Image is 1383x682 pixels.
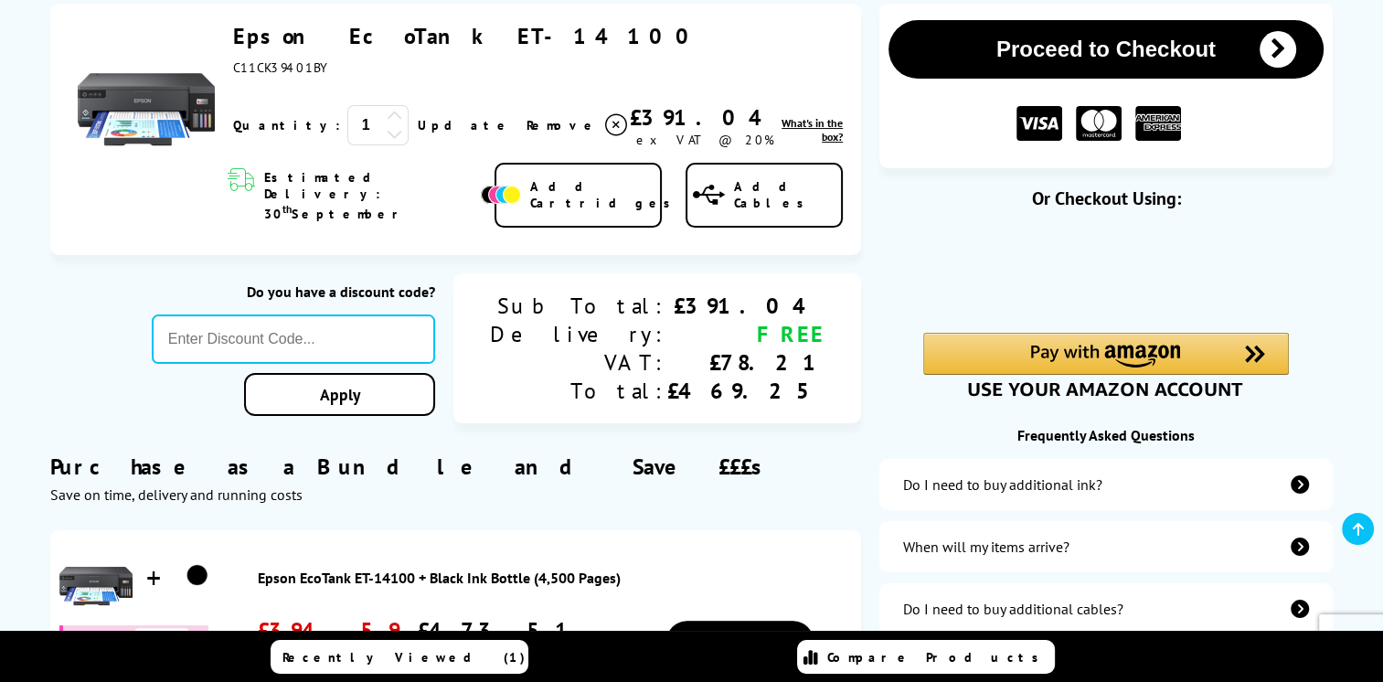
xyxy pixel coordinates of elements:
span: £394.59 [258,616,399,645]
a: lnk_inthebox [781,116,843,144]
img: Epson EcoTank ET-14100 + Black Ink Bottle (4,500 Pages) [175,553,220,599]
div: £391.04 [630,103,781,132]
a: items-arrive [879,521,1333,572]
img: Epson EcoTank ET-14100 + Black Ink Bottle (4,500 Pages) [59,539,133,613]
img: VISA [1016,106,1062,142]
a: Epson EcoTank ET-14100 + Black Ink Bottle (4,500 Pages) [258,569,852,587]
a: Recently Viewed (1) [271,640,528,674]
div: FREE [667,320,824,348]
div: Purchase as a Bundle and Save £££s [50,425,861,504]
div: £391.04 [667,292,824,320]
div: Save on time, delivery and running costs [50,485,861,504]
span: Quantity: [233,117,340,133]
div: £469.25 [667,377,824,405]
img: Epson EcoTank ET-14100 [78,22,215,159]
a: Delete item from your basket [527,112,630,139]
sup: th [282,202,292,216]
span: ex VAT @ 20% [636,132,774,148]
span: Remove [527,117,599,133]
span: Add Cartridges [530,178,680,211]
div: Frequently Asked Questions [879,426,1333,444]
div: Total: [490,377,667,405]
div: Delivery: [490,320,667,348]
span: Add Cables [733,178,841,211]
a: Update [418,117,512,133]
div: You Save [59,625,208,652]
div: When will my items arrive? [903,538,1069,556]
input: Enter Discount Code... [152,314,435,364]
a: Compare Products [797,640,1055,674]
a: Buy [666,621,814,662]
div: VAT: [490,348,667,377]
span: Estimated Delivery: 30 September [264,169,476,222]
a: Apply [244,373,435,416]
a: additional-cables [879,583,1333,634]
span: What's in the box? [782,116,843,144]
div: Sub Total: [490,292,667,320]
a: additional-ink [879,459,1333,510]
img: MASTER CARD [1076,106,1122,142]
span: £473.51 [418,616,577,645]
a: Epson EcoTank ET-14100 [233,22,702,50]
span: Compare Products [827,649,1048,666]
iframe: PayPal [923,240,1289,302]
button: Proceed to Checkout [888,20,1324,79]
img: American Express [1135,106,1181,142]
div: Do I need to buy additional cables? [903,600,1123,618]
img: Add Cartridges [481,186,521,204]
div: Amazon Pay - Use your Amazon account [923,333,1289,397]
span: C11CK39401BY [233,59,333,76]
div: £78.21 [667,348,824,377]
div: Do I need to buy additional ink? [903,475,1102,494]
div: Do you have a discount code? [152,282,435,301]
div: Or Checkout Using: [879,186,1333,210]
span: £6.40 [134,628,189,649]
span: Recently Viewed (1) [282,649,526,666]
